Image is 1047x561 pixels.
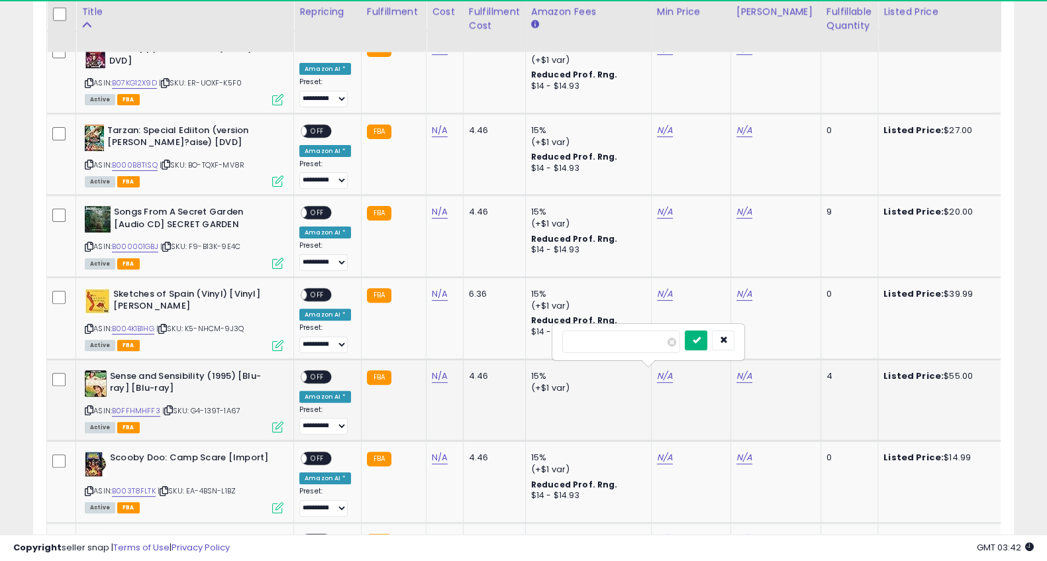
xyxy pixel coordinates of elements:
a: N/A [736,205,752,219]
div: $39.99 [883,288,993,300]
div: Fulfillment [367,5,421,19]
a: N/A [657,205,673,219]
b: Tarzan: Special Ediiton (version [PERSON_NAME]?aise) [DVD] [107,125,268,152]
div: Preset: [299,241,351,270]
span: | SKU: F9-B13K-9E4C [160,241,240,252]
span: FBA [117,258,140,270]
span: OFF [307,371,328,382]
a: N/A [432,124,448,137]
span: All listings currently available for purchase on Amazon [85,340,115,351]
a: B07KG12X9D [112,77,157,89]
div: $20.00 [883,206,993,218]
div: Amazon Fees [531,5,646,19]
span: All listings currently available for purchase on Amazon [85,258,115,270]
small: Amazon Fees. [531,19,539,30]
a: N/A [432,287,448,301]
a: B004K1B1HG [112,323,154,334]
b: Listed Price: [883,287,944,300]
div: 15% [531,206,641,218]
span: | SKU: ER-UOXF-K5F0 [159,77,242,88]
small: FBA [367,452,391,466]
a: B000001GBJ [112,241,158,252]
a: B003T8FLTK [112,485,156,497]
div: 4.46 [469,206,515,218]
div: ASIN: [85,370,283,432]
div: Amazon AI * [299,309,351,321]
img: 61YJBi2kIKL._SL40_.jpg [85,452,107,478]
a: B0FFHMHFF3 [112,405,160,417]
b: Sketches of Spain (Vinyl) [Vinyl] [PERSON_NAME] [113,288,274,316]
a: N/A [432,370,448,383]
div: ASIN: [85,42,283,104]
b: Sense and Sensibility (1995) [Blu-ray] [Blu-ray] [110,370,271,398]
div: ASIN: [85,206,283,268]
div: Amazon AI * [299,227,351,238]
div: (+$1 var) [531,382,641,394]
b: Reduced Prof. Rng. [531,315,618,326]
a: N/A [736,370,752,383]
img: 41G659RVhYL._SL40_.jpg [85,370,107,397]
span: OFF [307,453,328,464]
div: 0 [826,288,868,300]
span: OFF [307,125,328,136]
a: N/A [736,451,752,464]
div: $55.00 [883,370,993,382]
img: 51Rva2qN8FL._SL40_.jpg [85,125,104,151]
div: Preset: [299,405,351,434]
span: All listings currently available for purchase on Amazon [85,176,115,187]
b: Listed Price: [883,370,944,382]
a: N/A [432,205,448,219]
span: All listings currently available for purchase on Amazon [85,422,115,433]
small: FBA [367,125,391,139]
b: The Happytime Murders [Bluray + DVD] [109,42,270,70]
b: Listed Price: [883,205,944,218]
div: (+$1 var) [531,300,641,312]
div: seller snap | | [13,542,230,554]
div: Fulfillable Quantity [826,5,872,32]
div: 15% [531,452,641,464]
div: $14 - $14.93 [531,490,641,501]
div: Preset: [299,160,351,189]
div: [PERSON_NAME] [736,5,815,19]
a: N/A [432,451,448,464]
small: FBA [367,288,391,303]
div: 0 [826,452,868,464]
div: Preset: [299,487,351,516]
b: Reduced Prof. Rng. [531,151,618,162]
div: (+$1 var) [531,218,641,230]
div: ASIN: [85,452,283,512]
div: Cost [432,5,458,19]
b: Listed Price: [883,124,944,136]
div: Amazon AI * [299,145,351,157]
span: OFF [307,289,328,300]
div: Title [81,5,288,19]
div: Amazon AI * [299,63,351,75]
div: Amazon AI * [299,472,351,484]
div: $14 - $14.93 [531,163,641,174]
div: 15% [531,288,641,300]
span: FBA [117,176,140,187]
div: 6.36 [469,288,515,300]
b: Reduced Prof. Rng. [531,233,618,244]
div: (+$1 var) [531,464,641,476]
div: Preset: [299,77,351,107]
span: FBA [117,94,140,105]
div: Listed Price [883,5,998,19]
a: N/A [657,451,673,464]
div: ASIN: [85,125,283,186]
b: Songs From A Secret Garden [Audio CD] SECRET GARDEN [114,206,275,234]
span: | SKU: G4-139T-1A67 [162,405,240,416]
div: 15% [531,125,641,136]
b: Scooby Doo: Camp Scare [Import] [110,452,271,468]
div: (+$1 var) [531,136,641,148]
span: FBA [117,422,140,433]
div: Repricing [299,5,356,19]
div: Min Price [657,5,725,19]
div: $14 - $14.93 [531,81,641,92]
span: | SKU: EA-4BSN-L1BZ [158,485,236,496]
b: Listed Price: [883,451,944,464]
div: 4 [826,370,868,382]
img: 51BUw6DAv9L._SL40_.jpg [85,42,106,69]
a: Terms of Use [113,541,170,554]
span: | SKU: BO-TQXF-MV8R [160,160,244,170]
